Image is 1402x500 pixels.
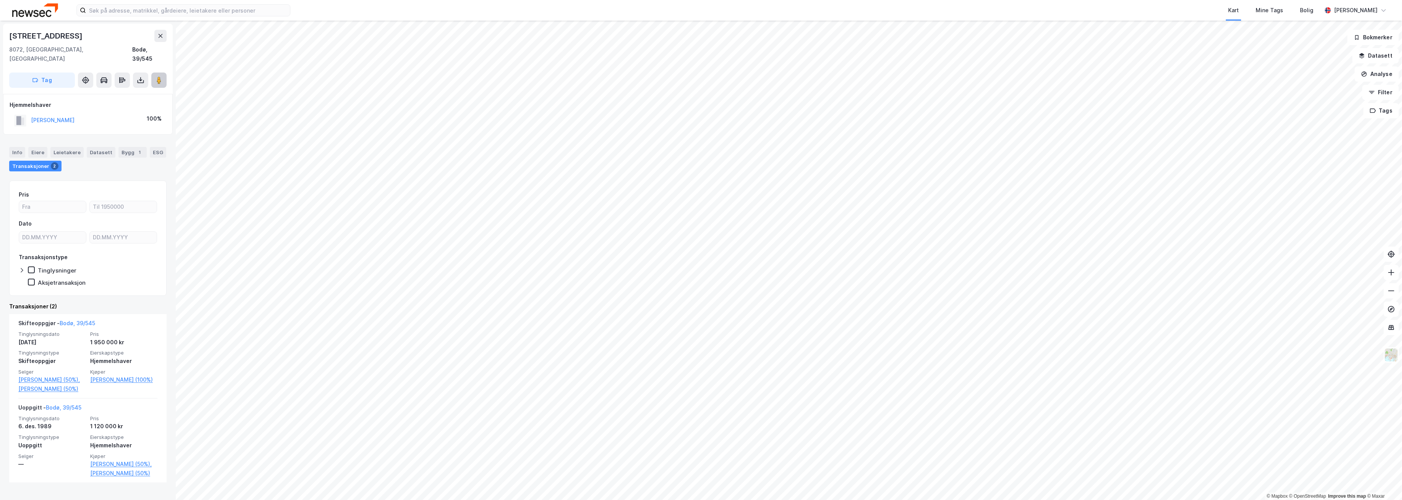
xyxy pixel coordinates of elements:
span: Eierskapstype [90,434,157,440]
button: Tags [1363,103,1399,118]
div: — [18,460,86,469]
button: Bokmerker [1347,30,1399,45]
div: Bodø, 39/545 [132,45,167,63]
div: Skifteoppgjør [18,356,86,366]
span: Selger [18,453,86,460]
div: Skifteoppgjør - [18,319,95,331]
a: Mapbox [1267,494,1288,499]
div: [PERSON_NAME] [1334,6,1378,15]
input: Fra [19,201,86,213]
input: DD.MM.YYYY [19,232,86,243]
img: newsec-logo.f6e21ccffca1b3a03d2d.png [12,3,58,17]
div: Tinglysninger [38,267,76,274]
div: 1 120 000 kr [90,422,157,431]
span: Kjøper [90,369,157,375]
div: Hjemmelshaver [90,356,157,366]
div: 1 [136,148,144,156]
button: Datasett [1352,48,1399,63]
div: Pris [19,190,29,199]
a: Bodø, 39/545 [60,320,95,326]
span: Tinglysningsdato [18,415,86,422]
div: 100% [147,114,162,123]
div: Uoppgitt [18,441,86,450]
span: Selger [18,369,86,375]
div: Uoppgitt - [18,403,81,415]
button: Analyse [1355,66,1399,82]
span: Eierskapstype [90,350,157,356]
div: Kontrollprogram for chat [1364,463,1402,500]
button: Tag [9,73,75,88]
div: 8072, [GEOGRAPHIC_DATA], [GEOGRAPHIC_DATA] [9,45,132,63]
span: Tinglysningstype [18,350,86,356]
a: [PERSON_NAME] (50%) [90,469,157,478]
div: Kart [1228,6,1239,15]
input: Søk på adresse, matrikkel, gårdeiere, leietakere eller personer [86,5,290,16]
div: Aksjetransaksjon [38,279,86,286]
span: Pris [90,415,157,422]
button: Filter [1362,85,1399,100]
div: Transaksjoner (2) [9,302,167,311]
div: [DATE] [18,338,86,347]
div: Bygg [118,147,147,158]
a: [PERSON_NAME] (100%) [90,375,157,384]
div: 1 950 000 kr [90,338,157,347]
input: Til 1950000 [90,201,157,213]
span: Tinglysningsdato [18,331,86,337]
a: Bodø, 39/545 [46,404,81,411]
div: Mine Tags [1256,6,1283,15]
div: Hjemmelshaver [10,100,166,110]
input: DD.MM.YYYY [90,232,157,243]
div: Hjemmelshaver [90,441,157,450]
a: OpenStreetMap [1289,494,1326,499]
span: Tinglysningstype [18,434,86,440]
div: [STREET_ADDRESS] [9,30,84,42]
div: ESG [150,147,166,158]
img: Z [1384,348,1399,362]
iframe: Chat Widget [1364,463,1402,500]
div: Transaksjoner [9,161,62,171]
span: Pris [90,331,157,337]
a: [PERSON_NAME] (50%), [18,375,86,384]
div: Bolig [1300,6,1313,15]
div: Transaksjonstype [19,253,68,262]
a: Improve this map [1328,494,1366,499]
div: Datasett [87,147,115,158]
a: [PERSON_NAME] (50%), [90,460,157,469]
div: Leietakere [50,147,84,158]
div: 6. des. 1989 [18,422,86,431]
div: 2 [51,162,58,170]
div: Info [9,147,25,158]
div: Dato [19,219,32,228]
div: Eiere [28,147,47,158]
a: [PERSON_NAME] (50%) [18,384,86,394]
span: Kjøper [90,453,157,460]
